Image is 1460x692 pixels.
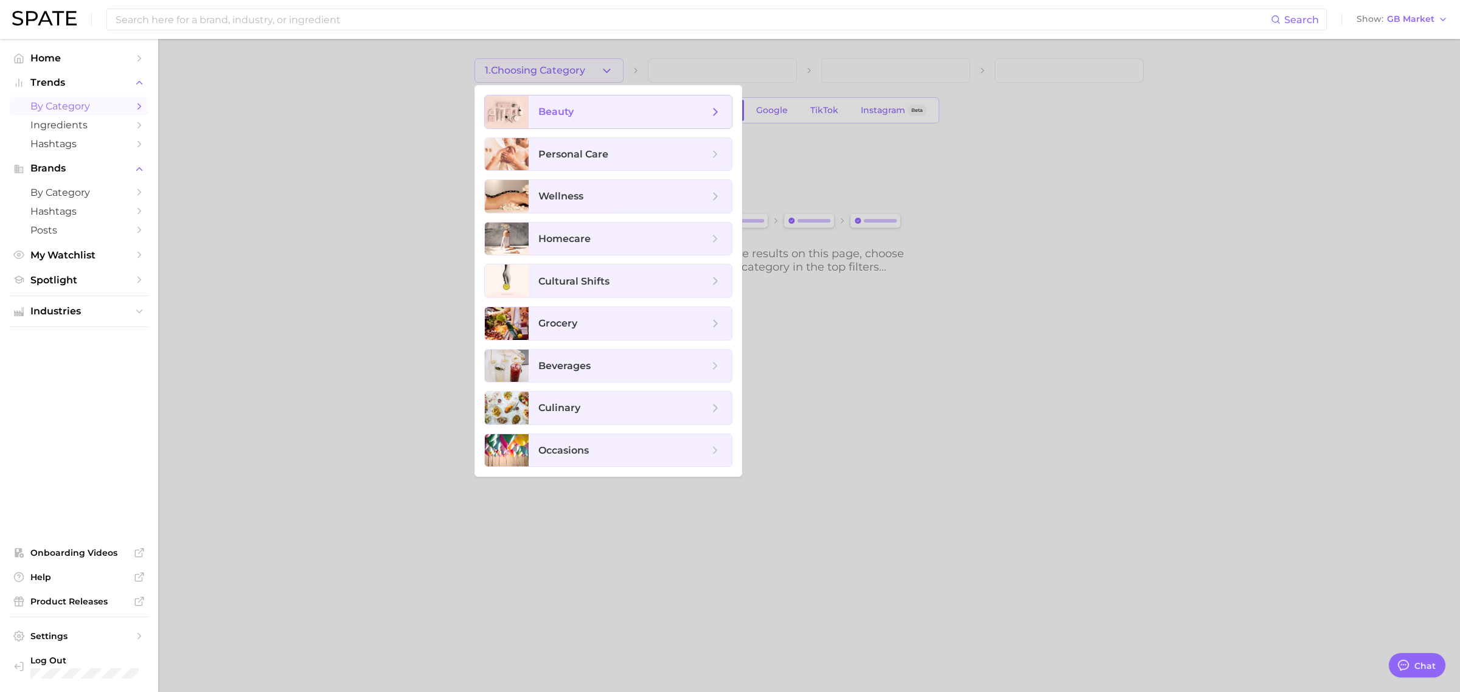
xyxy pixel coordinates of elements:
[10,271,148,289] a: Spotlight
[12,11,77,26] img: SPATE
[10,221,148,240] a: Posts
[10,159,148,178] button: Brands
[538,317,577,329] span: grocery
[538,148,608,160] span: personal care
[538,445,589,456] span: occasions
[10,651,148,683] a: Log out. Currently logged in with e-mail elisabethkim@amorepacific.com.
[114,9,1271,30] input: Search here for a brand, industry, or ingredient
[10,544,148,562] a: Onboarding Videos
[30,596,128,607] span: Product Releases
[30,224,128,236] span: Posts
[30,52,128,64] span: Home
[30,119,128,131] span: Ingredients
[30,572,128,583] span: Help
[1354,12,1451,27] button: ShowGB Market
[538,360,591,372] span: beverages
[10,116,148,134] a: Ingredients
[1284,14,1319,26] span: Search
[30,138,128,150] span: Hashtags
[30,77,128,88] span: Trends
[30,631,128,642] span: Settings
[1357,16,1383,22] span: Show
[30,655,171,666] span: Log Out
[10,74,148,92] button: Trends
[1387,16,1434,22] span: GB Market
[10,627,148,645] a: Settings
[10,592,148,611] a: Product Releases
[10,183,148,202] a: by Category
[30,100,128,112] span: by Category
[30,206,128,217] span: Hashtags
[30,163,128,174] span: Brands
[30,274,128,286] span: Spotlight
[538,106,574,117] span: beauty
[10,568,148,586] a: Help
[538,402,580,413] span: culinary
[10,97,148,116] a: by Category
[30,306,128,317] span: Industries
[30,249,128,261] span: My Watchlist
[538,190,583,202] span: wellness
[474,85,742,477] ul: 1.Choosing Category
[10,49,148,67] a: Home
[538,233,591,244] span: homecare
[30,547,128,558] span: Onboarding Videos
[10,246,148,265] a: My Watchlist
[30,187,128,198] span: by Category
[10,302,148,320] button: Industries
[10,134,148,153] a: Hashtags
[538,275,610,287] span: cultural shifts
[10,202,148,221] a: Hashtags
